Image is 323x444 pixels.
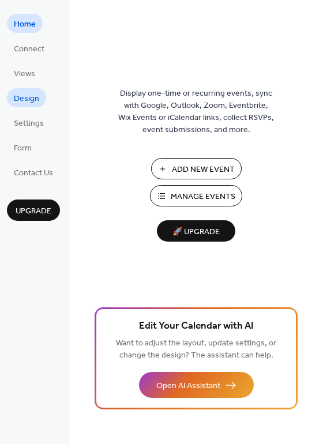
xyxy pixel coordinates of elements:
button: Add New Event [151,158,242,179]
a: Form [7,138,39,157]
span: Want to adjust the layout, update settings, or change the design? The assistant can help. [116,336,276,363]
span: Home [14,18,36,31]
span: Display one-time or recurring events, sync with Google, Outlook, Zoom, Eventbrite, Wix Events or ... [118,88,274,136]
span: Design [14,93,39,105]
span: 🚀 Upgrade [164,224,228,240]
span: Connect [14,43,44,55]
span: Add New Event [172,164,235,176]
span: Settings [14,118,44,130]
a: Design [7,88,46,107]
span: Upgrade [16,205,51,217]
span: Open AI Assistant [156,380,220,392]
span: Views [14,68,35,80]
button: 🚀 Upgrade [157,220,235,242]
button: Upgrade [7,200,60,221]
a: Contact Us [7,163,60,182]
span: Contact Us [14,167,53,179]
a: Views [7,63,42,82]
span: Manage Events [171,191,235,203]
span: Form [14,142,32,155]
a: Settings [7,113,51,132]
button: Open AI Assistant [139,372,254,398]
button: Manage Events [150,185,242,206]
a: Home [7,14,43,33]
span: Edit Your Calendar with AI [139,318,254,334]
a: Connect [7,39,51,58]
